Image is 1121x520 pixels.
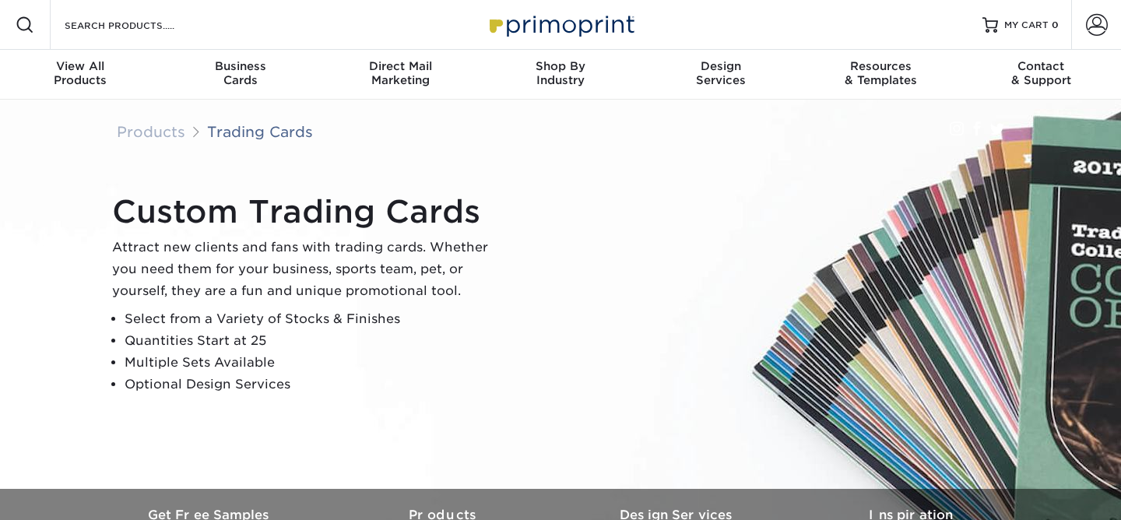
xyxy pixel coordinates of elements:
[480,59,641,87] div: Industry
[320,50,480,100] a: Direct MailMarketing
[160,59,321,73] span: Business
[63,16,215,34] input: SEARCH PRODUCTS.....
[1052,19,1059,30] span: 0
[125,330,501,352] li: Quantities Start at 25
[483,8,638,41] img: Primoprint
[641,59,801,87] div: Services
[160,59,321,87] div: Cards
[320,59,480,87] div: Marketing
[961,59,1121,87] div: & Support
[480,50,641,100] a: Shop ByIndustry
[207,123,313,140] a: Trading Cards
[125,352,501,374] li: Multiple Sets Available
[117,123,185,140] a: Products
[125,374,501,395] li: Optional Design Services
[480,59,641,73] span: Shop By
[641,59,801,73] span: Design
[641,50,801,100] a: DesignServices
[160,50,321,100] a: BusinessCards
[961,50,1121,100] a: Contact& Support
[125,308,501,330] li: Select from a Variety of Stocks & Finishes
[112,237,501,302] p: Attract new clients and fans with trading cards. Whether you need them for your business, sports ...
[320,59,480,73] span: Direct Mail
[1004,19,1049,32] span: MY CART
[112,193,501,230] h1: Custom Trading Cards
[801,50,961,100] a: Resources& Templates
[961,59,1121,73] span: Contact
[801,59,961,87] div: & Templates
[801,59,961,73] span: Resources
